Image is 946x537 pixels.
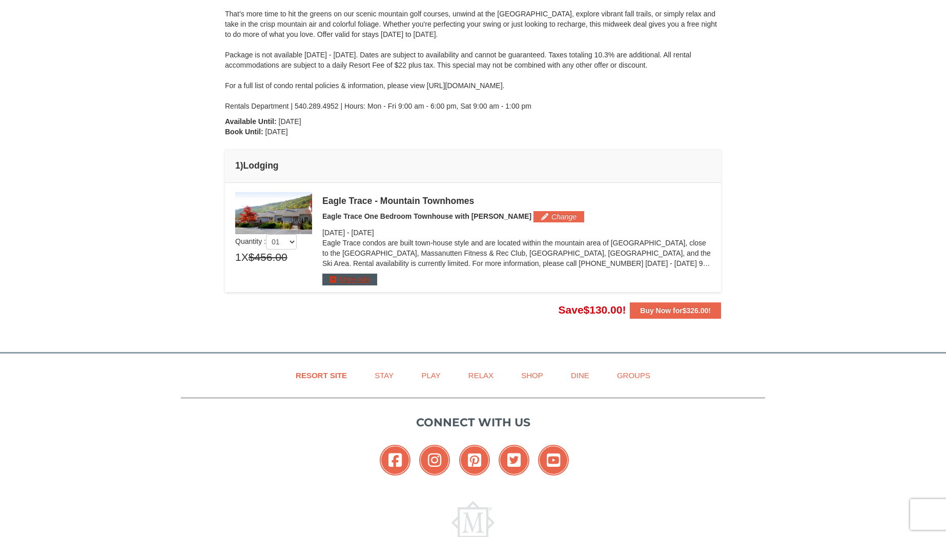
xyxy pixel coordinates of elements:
[322,196,711,206] div: Eagle Trace - Mountain Townhomes
[240,160,243,171] span: )
[584,304,623,316] span: $130.00
[279,117,301,126] span: [DATE]
[683,306,709,315] span: $326.00
[352,229,374,237] span: [DATE]
[322,274,377,285] button: More Info
[559,304,626,316] span: Save !
[241,250,249,265] span: X
[322,238,711,268] p: Eagle Trace condos are built town-house style and are located within the mountain area of [GEOGRA...
[456,364,506,387] a: Relax
[630,302,721,319] button: Buy Now for$326.00!
[181,414,765,431] p: Connect with us
[225,117,277,126] strong: Available Until:
[362,364,406,387] a: Stay
[235,250,241,265] span: 1
[249,250,287,265] span: $456.00
[265,128,288,136] span: [DATE]
[640,306,711,315] strong: Buy Now for !
[322,229,345,237] span: [DATE]
[408,364,453,387] a: Play
[508,364,556,387] a: Shop
[533,211,584,222] button: Change
[322,212,531,220] span: Eagle Trace One Bedroom Townhouse with [PERSON_NAME]
[235,237,297,245] span: Quantity :
[283,364,360,387] a: Resort Site
[347,229,349,237] span: -
[225,128,263,136] strong: Book Until:
[235,192,312,234] img: 19218983-1-9b289e55.jpg
[604,364,663,387] a: Groups
[558,364,602,387] a: Dine
[235,160,711,171] h4: 1 Lodging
